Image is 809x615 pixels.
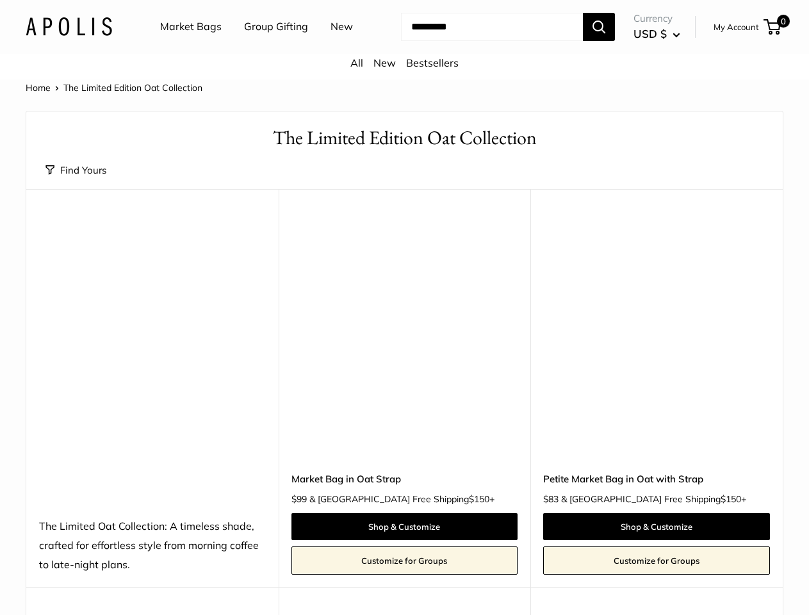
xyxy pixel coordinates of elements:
a: Market Bag in Oat Strap [291,471,518,486]
a: Shop & Customize [543,513,770,540]
span: $150 [721,493,741,505]
a: New [373,56,396,69]
a: New [331,17,353,37]
a: Petite Market Bag in Oat with Strap [543,471,770,486]
button: USD $ [633,24,680,44]
a: Market Bag in Oat StrapMarket Bag in Oat Strap [291,221,518,448]
span: USD $ [633,27,667,40]
button: Find Yours [45,161,106,179]
a: Group Gifting [244,17,308,37]
a: All [350,56,363,69]
h1: The Limited Edition Oat Collection [45,124,764,152]
input: Search... [401,13,583,41]
span: & [GEOGRAPHIC_DATA] Free Shipping + [561,495,746,504]
span: $150 [469,493,489,505]
div: The Limited Oat Collection: A timeless shade, crafted for effortless style from morning coffee to... [39,517,266,575]
span: $99 [291,493,307,505]
a: Customize for Groups [291,546,518,575]
span: The Limited Edition Oat Collection [63,82,202,94]
span: 0 [777,15,790,28]
img: Apolis [26,17,112,36]
a: 0 [765,19,781,35]
a: My Account [714,19,759,35]
span: & [GEOGRAPHIC_DATA] Free Shipping + [309,495,494,504]
a: Market Bags [160,17,222,37]
a: Petite Market Bag in Oat with StrapPetite Market Bag in Oat with Strap [543,221,770,448]
button: Search [583,13,615,41]
a: Shop & Customize [291,513,518,540]
span: $83 [543,493,559,505]
a: Home [26,82,51,94]
a: Customize for Groups [543,546,770,575]
nav: Breadcrumb [26,79,202,96]
a: Bestsellers [406,56,459,69]
span: Currency [633,10,680,28]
